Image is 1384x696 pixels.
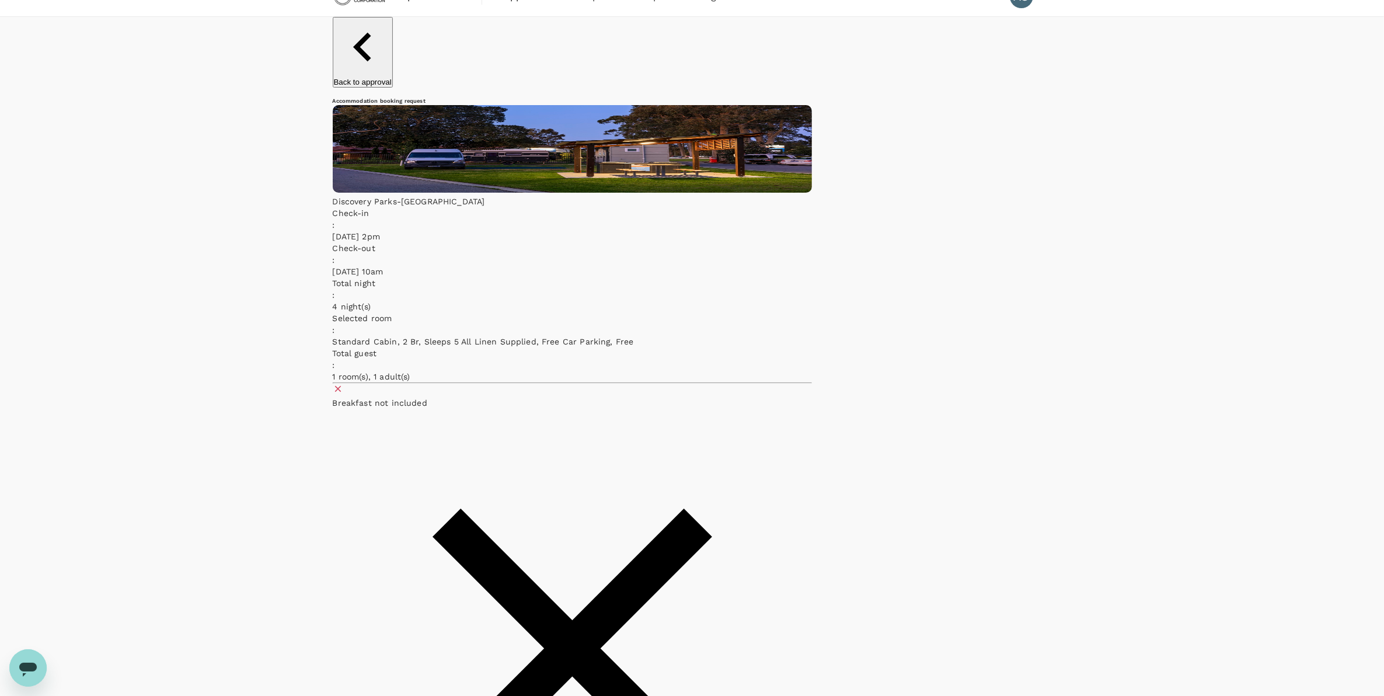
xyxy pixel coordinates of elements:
[333,105,812,193] img: hotel
[9,649,47,687] iframe: Button to launch messaging window
[333,219,812,231] div: :
[333,289,812,301] div: :
[334,78,392,86] p: Back to approval
[333,279,376,288] span: Total night
[333,17,393,88] button: Back to approval
[333,336,812,347] p: Standard Cabin, 2 Br, Sleeps 5 All Linen Supplied, Free Car Parking, Free
[333,231,812,242] p: [DATE] 2pm
[333,349,377,358] span: Total guest
[333,301,812,312] p: 4 night(s)
[333,243,375,253] span: Check-out
[333,196,812,207] p: Discovery Parks-[GEOGRAPHIC_DATA]
[333,254,812,266] div: :
[333,324,812,336] div: :
[333,208,369,218] span: Check-in
[333,266,812,277] p: [DATE] 10am
[333,371,812,382] p: 1 room(s), 1 adult(s)
[333,359,812,371] div: :
[333,314,392,323] span: Selected room
[333,97,812,105] h6: Accommodation booking request
[333,397,812,409] div: Breakfast not included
